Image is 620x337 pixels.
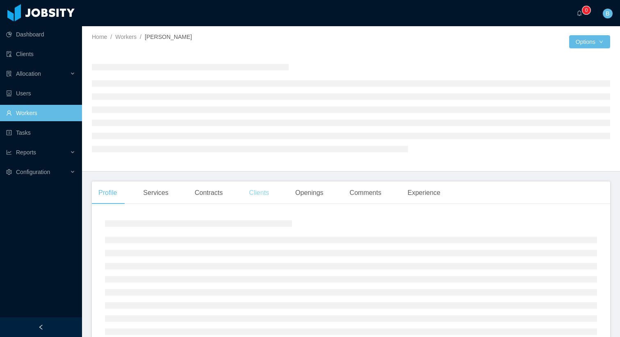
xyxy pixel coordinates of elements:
span: / [140,34,141,40]
div: Comments [343,181,388,204]
a: icon: pie-chartDashboard [6,26,75,43]
a: icon: userWorkers [6,105,75,121]
i: icon: setting [6,169,12,175]
i: icon: solution [6,71,12,77]
div: Services [137,181,175,204]
a: Home [92,34,107,40]
i: icon: bell [577,10,582,16]
a: icon: profileTasks [6,124,75,141]
a: icon: auditClients [6,46,75,62]
i: icon: line-chart [6,149,12,155]
span: [PERSON_NAME] [145,34,192,40]
span: Allocation [16,70,41,77]
div: Contracts [188,181,229,204]
a: Workers [115,34,137,40]
span: / [110,34,112,40]
span: Configuration [16,169,50,175]
a: icon: robotUsers [6,85,75,102]
div: Profile [92,181,123,204]
div: Openings [289,181,330,204]
div: Experience [401,181,447,204]
div: Clients [242,181,276,204]
span: B [606,9,609,18]
button: Optionsicon: down [569,35,610,48]
span: Reports [16,149,36,156]
sup: 0 [582,6,590,14]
